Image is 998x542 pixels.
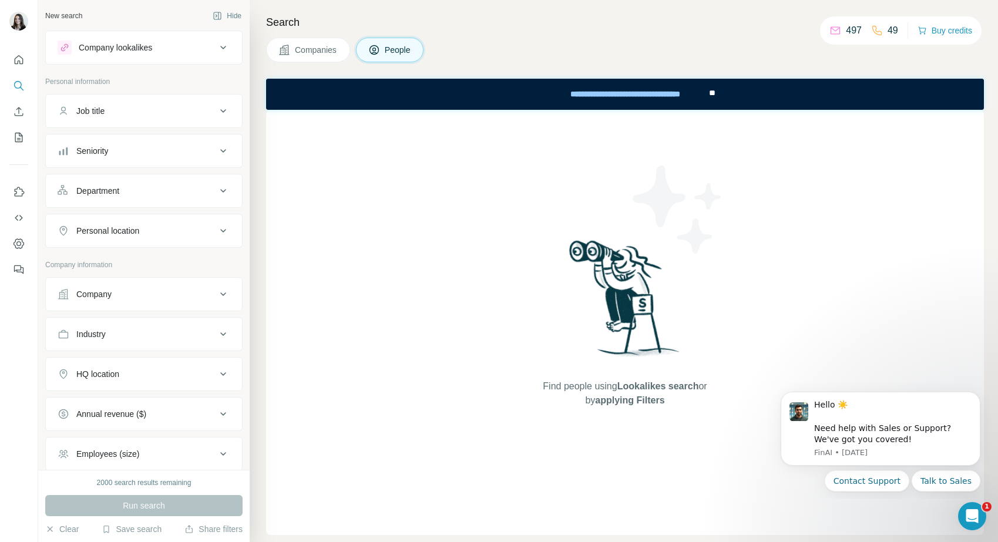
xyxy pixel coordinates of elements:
div: Personal location [76,225,139,237]
iframe: Banner [266,79,984,110]
button: Use Surfe API [9,207,28,228]
button: Seniority [46,137,242,165]
button: My lists [9,127,28,148]
div: Department [76,185,119,197]
div: Company lookalikes [79,42,152,53]
span: applying Filters [595,395,664,405]
button: Dashboard [9,233,28,254]
button: Employees (size) [46,440,242,468]
span: Companies [295,44,338,56]
button: HQ location [46,360,242,388]
p: Company information [45,260,243,270]
img: Surfe Illustration - Woman searching with binoculars [564,237,686,368]
button: Use Surfe on LinkedIn [9,181,28,203]
iframe: Intercom live chat [958,502,986,530]
button: Personal location [46,217,242,245]
button: Department [46,177,242,205]
div: Company [76,288,112,300]
p: 497 [846,23,862,38]
div: Industry [76,328,106,340]
div: Annual revenue ($) [76,408,146,420]
div: 2000 search results remaining [97,477,191,488]
span: 1 [982,502,992,511]
span: Lookalikes search [617,381,699,391]
div: Seniority [76,145,108,157]
button: Hide [204,7,250,25]
button: Company [46,280,242,308]
div: Job title [76,105,105,117]
span: Find people using or by [531,379,719,408]
button: Quick start [9,49,28,70]
span: People [385,44,412,56]
button: Company lookalikes [46,33,242,62]
button: Feedback [9,259,28,280]
button: Share filters [184,523,243,535]
iframe: Intercom notifications message [763,381,998,499]
div: Employees (size) [76,448,139,460]
img: Avatar [9,12,28,31]
p: 49 [888,23,898,38]
button: Industry [46,320,242,348]
button: Enrich CSV [9,101,28,122]
button: Buy credits [918,22,972,39]
div: HQ location [76,368,119,380]
img: Surfe Illustration - Stars [625,157,731,262]
h4: Search [266,14,984,31]
button: Save search [102,523,162,535]
button: Clear [45,523,79,535]
div: New search [45,11,82,21]
button: Search [9,75,28,96]
p: Personal information [45,76,243,87]
button: Annual revenue ($) [46,400,242,428]
button: Job title [46,97,242,125]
